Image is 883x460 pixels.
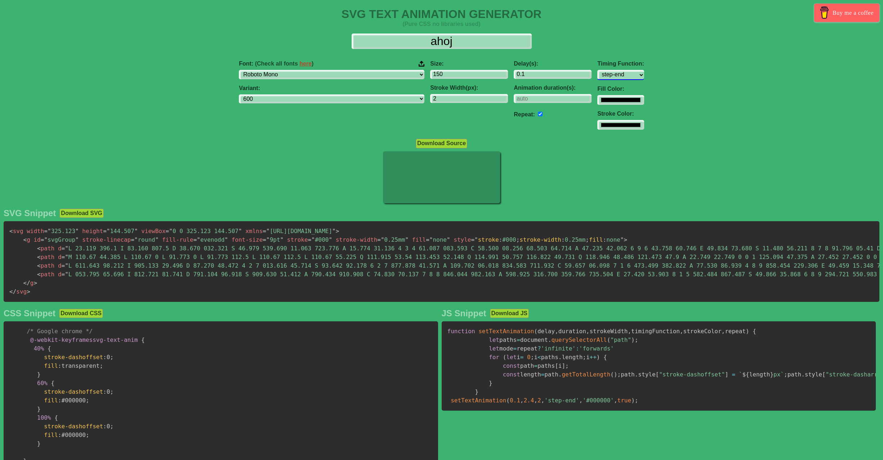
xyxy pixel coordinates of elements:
[37,271,54,278] span: path
[514,111,535,117] label: Repeat:
[34,345,44,352] span: 40%
[266,236,270,243] span: "
[48,345,51,352] span: {
[561,236,565,243] span: :
[801,371,805,378] span: .
[506,397,510,404] span: (
[635,371,638,378] span: .
[586,328,590,335] span: ,
[23,236,30,243] span: g
[555,328,558,335] span: ,
[30,336,138,343] span: svg-text-anim
[9,228,13,235] span: <
[585,236,589,243] span: ;
[614,371,617,378] span: )
[23,236,27,243] span: <
[37,262,54,269] span: path
[541,371,545,378] span: =
[430,94,508,103] input: 2px
[245,228,263,235] span: xmlns
[429,236,433,243] span: "
[166,228,169,235] span: =
[590,354,597,361] span: ++
[656,371,659,378] span: [
[37,254,41,260] span: <
[75,236,79,243] span: "
[110,354,113,361] span: ;
[520,397,524,404] span: ,
[405,236,409,243] span: "
[412,236,426,243] span: fill
[134,236,138,243] span: "
[603,236,607,243] span: :
[197,236,200,243] span: "
[527,354,531,361] span: 0
[263,228,266,235] span: =
[490,309,529,318] button: Download JS
[377,236,381,243] span: =
[416,139,467,148] button: Download Source
[541,345,576,352] span: 'infinite'
[519,236,561,243] span: stroke-width
[780,371,784,378] span: `
[280,236,284,243] span: "
[558,354,562,361] span: .
[311,236,315,243] span: "
[531,354,534,361] span: ;
[377,236,409,243] span: 0.25mm
[4,208,56,218] h2: SVG Snippet
[141,228,165,235] span: viewBox
[224,236,228,243] span: "
[516,236,520,243] span: ;
[44,397,58,404] span: fill
[162,236,193,243] span: fill-rule
[753,328,756,335] span: {
[37,262,41,269] span: <
[552,336,607,343] span: querySelectorAll
[541,397,545,404] span: ,
[134,228,138,235] span: "
[514,61,592,67] label: Delay(s):
[442,308,486,318] h2: JS Snippet
[58,362,62,369] span: :
[23,280,30,286] span: </
[603,354,607,361] span: {
[426,236,429,243] span: =
[614,397,617,404] span: ,
[451,397,506,404] span: setTextAnimation
[131,236,159,243] span: round
[475,388,479,395] span: }
[37,414,51,421] span: 100%
[62,262,65,269] span: =
[34,280,37,286] span: >
[558,371,562,378] span: .
[37,245,54,252] span: path
[520,354,524,361] span: =
[58,245,62,252] span: d
[579,397,583,404] span: ,
[44,388,103,395] span: stroke-dashoffset
[426,236,450,243] span: none
[548,336,552,343] span: .
[82,228,103,235] span: height
[503,354,507,361] span: (
[193,236,197,243] span: =
[739,371,742,378] span: `
[141,336,145,343] span: {
[617,397,632,404] span: true
[239,85,424,91] label: Variant:
[232,236,263,243] span: font-size
[107,228,110,235] span: "
[478,328,534,335] span: setTextAnimation
[37,440,41,447] span: }
[489,345,499,352] span: let
[514,94,592,103] input: auto
[620,236,624,243] span: "
[103,388,107,395] span: :
[478,236,499,243] span: stroke
[680,328,683,335] span: ,
[610,336,631,343] span: "path"
[742,371,749,378] span: ${
[336,236,378,243] span: stroke-width
[65,254,68,260] span: "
